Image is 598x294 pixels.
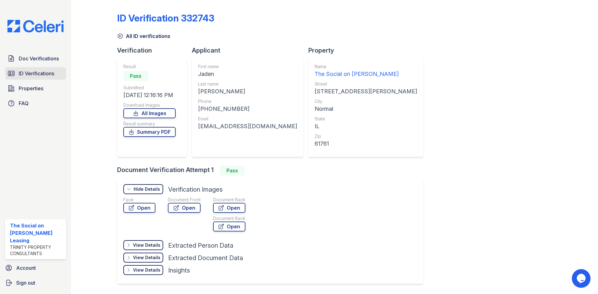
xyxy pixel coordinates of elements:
div: View Details [133,242,160,248]
div: The Social on [PERSON_NAME] [315,70,417,78]
div: IL [315,122,417,131]
div: Face [123,197,155,203]
a: FAQ [5,97,66,110]
div: Result [123,63,176,70]
div: Property [308,46,428,55]
a: Open [213,203,245,213]
a: Open [123,203,155,213]
span: Account [16,264,36,272]
a: Name The Social on [PERSON_NAME] [315,63,417,78]
span: FAQ [19,100,29,107]
div: Verification Images [168,185,223,194]
div: Pass [220,166,245,175]
div: Trinity Property Consultants [10,244,64,257]
div: [PHONE_NUMBER] [198,105,297,113]
div: [STREET_ADDRESS][PERSON_NAME] [315,87,417,96]
div: Document Front [168,197,201,203]
a: Properties [5,82,66,95]
div: Jaden [198,70,297,78]
div: 61761 [315,139,417,148]
a: Open [213,222,245,231]
div: Document Back [213,215,245,222]
div: Zip [315,133,417,139]
a: ID Verifications [5,67,66,80]
a: All Images [123,108,176,118]
div: Hide Details [134,186,160,192]
div: Insights [168,266,190,275]
a: Doc Verifications [5,52,66,65]
a: Sign out [2,277,69,289]
div: First name [198,63,297,70]
div: View Details [133,267,160,273]
div: [DATE] 12:16:16 PM [123,91,176,100]
a: Account [2,262,69,274]
a: Open [168,203,201,213]
span: Properties [19,85,43,92]
span: Sign out [16,279,35,287]
div: Verification [117,46,192,55]
div: State [315,116,417,122]
span: ID Verifications [19,70,54,77]
div: Download Images [123,102,176,108]
div: Email [198,116,297,122]
div: [PERSON_NAME] [198,87,297,96]
iframe: chat widget [572,269,592,288]
div: City [315,98,417,105]
div: Applicant [192,46,308,55]
div: Last name [198,81,297,87]
div: Document Verification Attempt 1 [117,166,428,175]
div: Extracted Document Data [168,254,243,262]
span: Doc Verifications [19,55,59,62]
a: Summary PDF [123,127,176,137]
div: Street [315,81,417,87]
div: The Social on [PERSON_NAME] Leasing [10,222,64,244]
div: Normal [315,105,417,113]
div: Name [315,63,417,70]
div: Pass [123,71,148,81]
div: Phone [198,98,297,105]
div: ID Verification 332743 [117,12,214,24]
div: Result summary [123,121,176,127]
a: All ID verifications [117,32,170,40]
div: Document Back [213,197,245,203]
img: CE_Logo_Blue-a8612792a0a2168367f1c8372b55b34899dd931a85d93a1a3d3e32e68fde9ad4.png [2,20,69,32]
div: Submitted [123,85,176,91]
div: [EMAIL_ADDRESS][DOMAIN_NAME] [198,122,297,131]
div: View Details [133,254,160,261]
div: Extracted Person Data [168,241,233,250]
